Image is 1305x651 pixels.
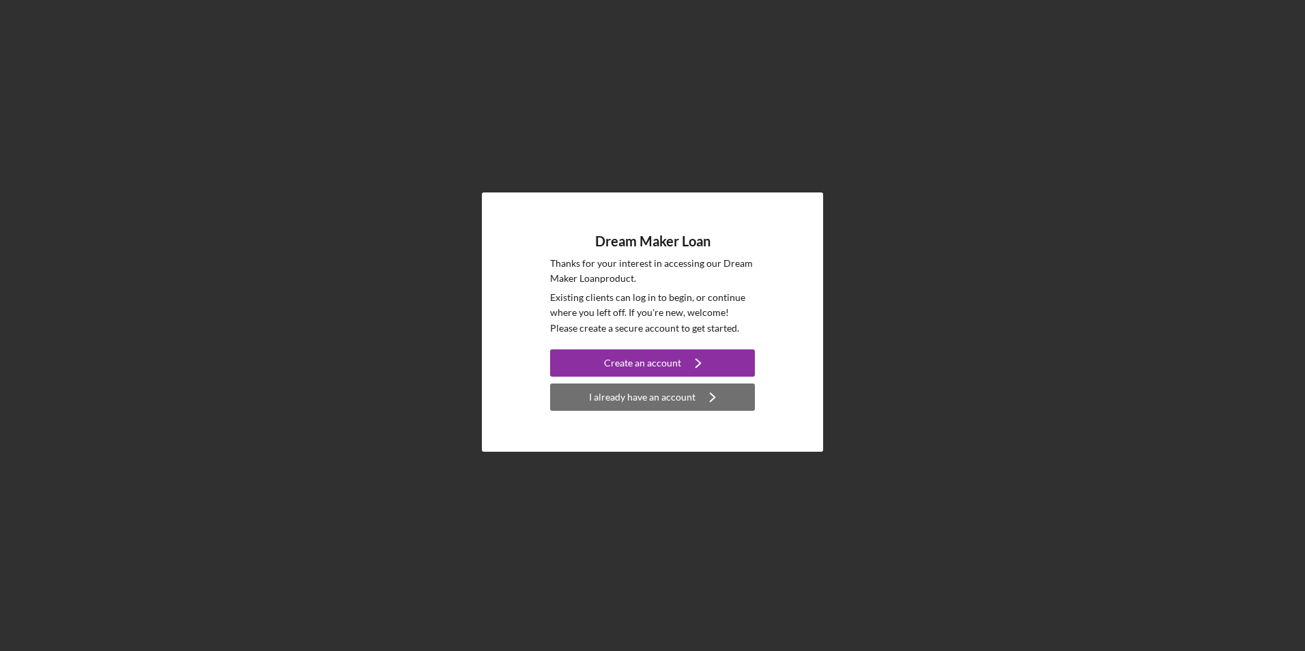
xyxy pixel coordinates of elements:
[550,384,755,411] button: I already have an account
[550,349,755,380] a: Create an account
[550,256,755,287] p: Thanks for your interest in accessing our Dream Maker Loan product.
[595,233,711,249] h4: Dream Maker Loan
[589,384,695,411] div: I already have an account
[550,290,755,336] p: Existing clients can log in to begin, or continue where you left off. If you're new, welcome! Ple...
[550,349,755,377] button: Create an account
[604,349,681,377] div: Create an account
